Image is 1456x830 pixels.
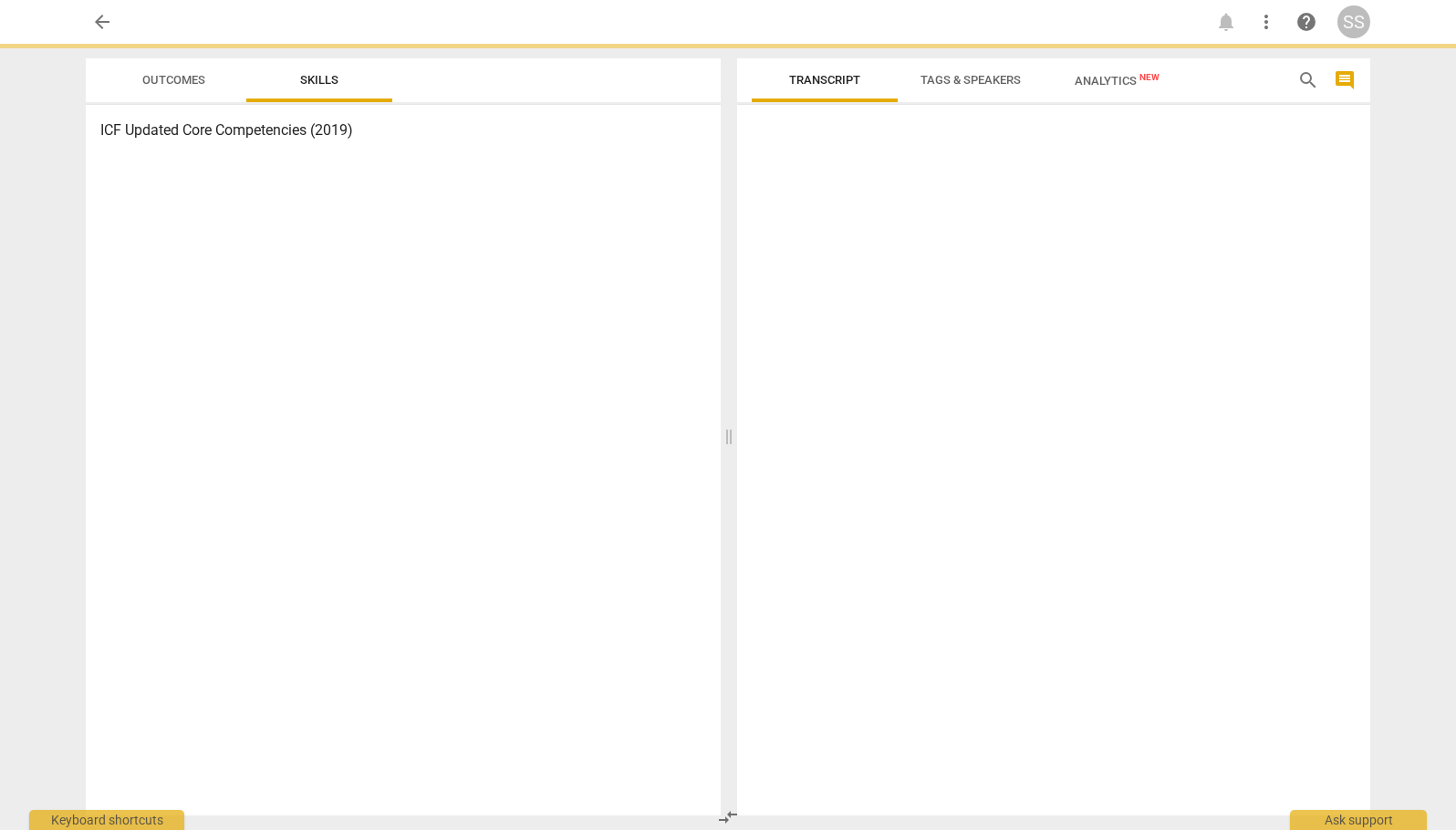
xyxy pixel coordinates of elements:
a: Help [1290,5,1323,38]
span: more_vert [1255,11,1277,33]
button: SS [1337,5,1370,38]
span: New [1139,72,1160,82]
span: search [1297,69,1319,91]
h3: ICF Updated Core Competencies (2019) [100,119,706,141]
span: Skills [300,73,338,87]
span: help [1295,11,1317,33]
button: Search [1294,66,1323,95]
div: Keyboard shortcuts [29,810,184,830]
button: Show/Hide comments [1330,66,1359,95]
span: compare_arrows [717,806,739,828]
span: Outcomes [142,73,205,87]
span: Tags & Speakers [920,73,1021,87]
div: Ask support [1290,810,1427,830]
span: Transcript [789,73,860,87]
span: comment [1334,69,1356,91]
span: arrow_back [91,11,113,33]
span: Analytics [1075,74,1160,88]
